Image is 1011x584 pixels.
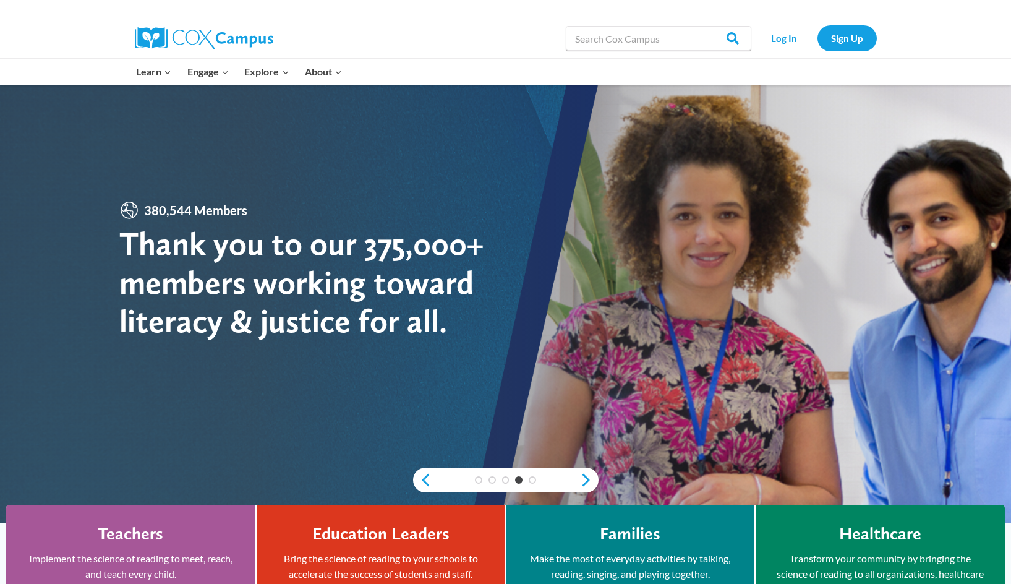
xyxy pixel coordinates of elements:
[312,523,450,544] h4: Education Leaders
[475,476,482,484] a: 1
[757,25,811,51] a: Log In
[275,551,487,582] p: Bring the science of reading to your schools to accelerate the success of students and staff.
[244,64,289,80] span: Explore
[757,25,877,51] nav: Secondary Navigation
[135,27,273,49] img: Cox Campus
[525,551,736,582] p: Make the most of everyday activities by talking, reading, singing, and playing together.
[129,59,350,85] nav: Primary Navigation
[305,64,342,80] span: About
[600,523,660,544] h4: Families
[136,64,171,80] span: Learn
[187,64,229,80] span: Engage
[413,473,432,487] a: previous
[566,26,751,51] input: Search Cox Campus
[488,476,496,484] a: 2
[98,523,163,544] h4: Teachers
[413,468,599,492] div: content slider buttons
[580,473,599,487] a: next
[515,476,523,484] a: 4
[139,200,252,220] span: 380,544 Members
[119,225,506,340] div: Thank you to our 375,000+ members working toward literacy & justice for all.
[529,476,536,484] a: 5
[25,551,237,582] p: Implement the science of reading to meet, reach, and teach every child.
[817,25,877,51] a: Sign Up
[839,523,921,544] h4: Healthcare
[502,476,510,484] a: 3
